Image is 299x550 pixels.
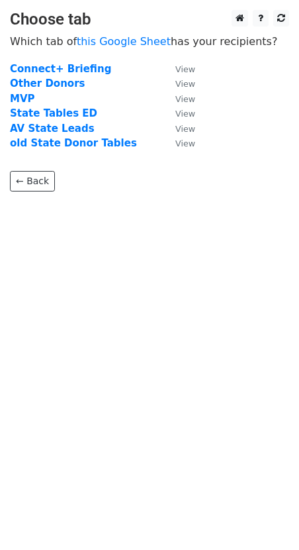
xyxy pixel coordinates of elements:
[10,137,137,149] a: old State Donor Tables
[175,64,195,74] small: View
[162,78,195,89] a: View
[77,35,171,48] a: this Google Sheet
[10,93,35,105] a: MVP
[162,123,195,135] a: View
[10,78,85,89] a: Other Donors
[175,138,195,148] small: View
[10,10,289,29] h3: Choose tab
[10,123,95,135] a: AV State Leads
[162,63,195,75] a: View
[175,94,195,104] small: View
[10,171,55,192] a: ← Back
[175,109,195,119] small: View
[10,34,289,48] p: Which tab of has your recipients?
[10,63,111,75] a: Connect+ Briefing
[175,124,195,134] small: View
[10,107,97,119] a: State Tables ED
[175,79,195,89] small: View
[162,137,195,149] a: View
[162,107,195,119] a: View
[162,93,195,105] a: View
